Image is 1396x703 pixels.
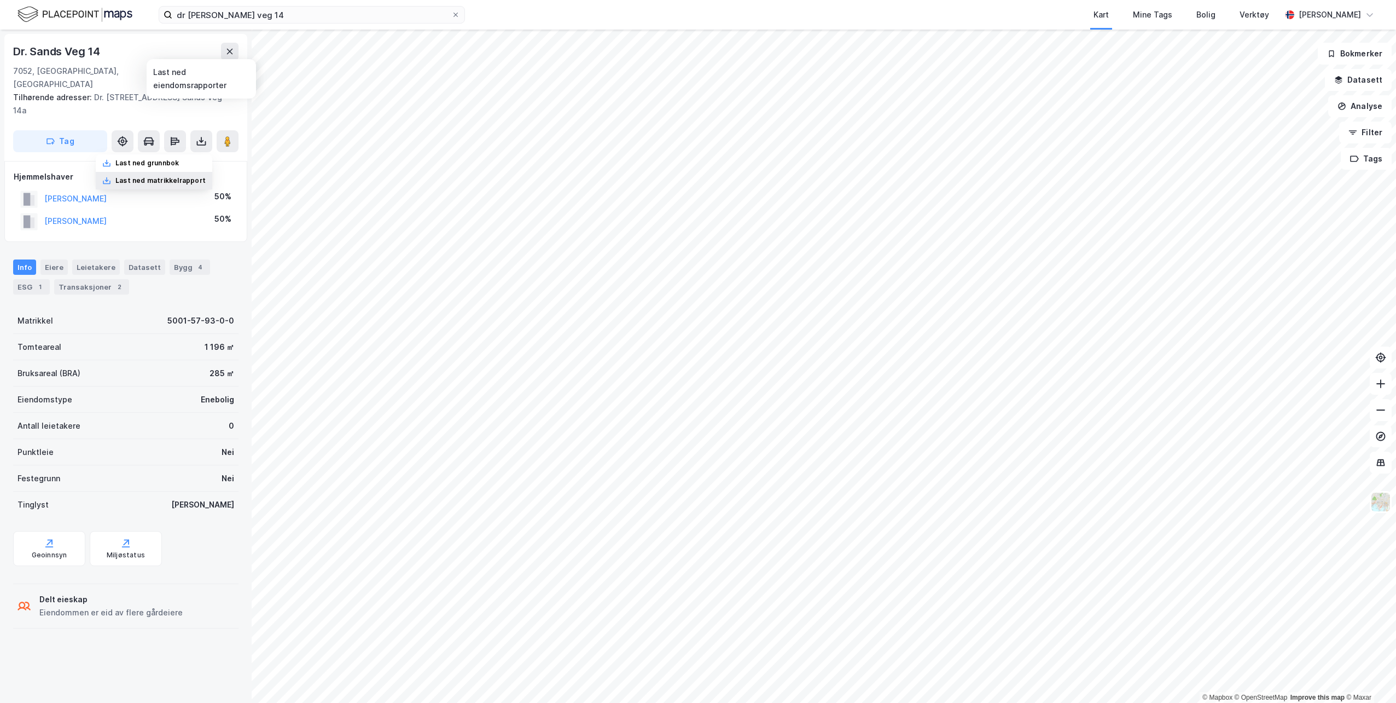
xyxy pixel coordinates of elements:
div: Transaksjoner [54,279,129,295]
a: OpenStreetMap [1235,694,1288,701]
div: Bolig [1196,8,1215,21]
div: [PERSON_NAME] [171,498,234,511]
div: 50% [214,212,231,226]
div: 285 ㎡ [210,367,234,380]
button: Filter [1339,122,1392,143]
div: Eiendomstype [18,393,72,406]
input: Søk på adresse, matrikkel, gårdeiere, leietakere eller personer [172,7,451,23]
div: Punktleie [18,446,54,459]
div: Nei [222,472,234,485]
div: 1 196 ㎡ [205,341,234,354]
div: Nei [222,446,234,459]
div: Dr. [STREET_ADDRESS] Sands Veg 14a [13,91,230,117]
iframe: Chat Widget [1341,650,1396,703]
div: 2 [114,281,125,292]
img: logo.f888ab2527a4732fd821a326f86c7f29.svg [18,5,132,24]
div: 50% [214,190,231,203]
span: Tilhørende adresser: [13,93,94,102]
div: Last ned matrikkelrapport [115,176,206,185]
div: Verktøy [1240,8,1269,21]
div: Info [13,260,36,275]
div: [PERSON_NAME] [1299,8,1361,21]
button: Tag [13,130,107,152]
button: Datasett [1325,69,1392,91]
div: Antall leietakere [18,419,80,433]
div: 5001-57-93-0-0 [167,314,234,327]
div: Geoinnsyn [32,551,67,560]
div: Leietakere [72,260,120,275]
div: Datasett [124,260,165,275]
div: Mine Tags [1133,8,1172,21]
div: [GEOGRAPHIC_DATA], 57/93 [155,65,239,91]
div: Enebolig [201,393,234,406]
div: Festegrunn [18,472,60,485]
div: Kart [1093,8,1109,21]
div: 1 [34,281,45,292]
div: Tomteareal [18,341,61,354]
div: Hjemmelshaver [14,170,238,183]
a: Mapbox [1202,694,1232,701]
img: Z [1370,492,1391,512]
div: 0 [229,419,234,433]
div: Matrikkel [18,314,53,327]
div: Dr. Sands Veg 14 [13,43,102,60]
div: Miljøstatus [107,551,145,560]
div: Bruksareal (BRA) [18,367,80,380]
div: Eiere [40,260,68,275]
div: 7052, [GEOGRAPHIC_DATA], [GEOGRAPHIC_DATA] [13,65,155,91]
button: Analyse [1328,95,1392,117]
div: Bygg [170,260,210,275]
div: 4 [195,262,206,273]
div: Eiendommen er eid av flere gårdeiere [39,606,183,619]
div: ESG [13,279,50,295]
div: Tinglyst [18,498,49,511]
div: Last ned grunnbok [115,159,179,168]
div: Delt eieskap [39,593,183,606]
a: Improve this map [1290,694,1345,701]
button: Tags [1341,148,1392,170]
button: Bokmerker [1318,43,1392,65]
